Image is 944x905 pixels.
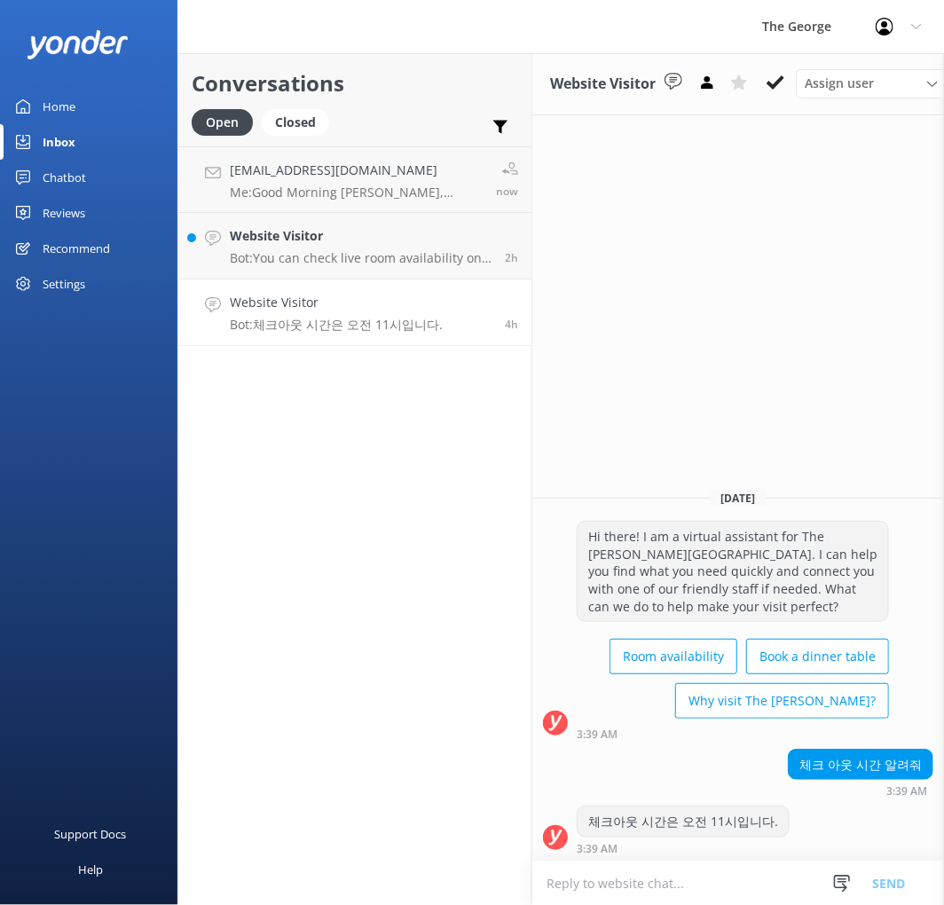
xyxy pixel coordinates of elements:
[578,522,888,621] div: Hi there! I am a virtual assistant for The [PERSON_NAME][GEOGRAPHIC_DATA]. I can help you find wh...
[78,852,103,887] div: Help
[192,112,262,131] a: Open
[577,844,618,854] strong: 3:39 AM
[230,161,483,180] h4: [EMAIL_ADDRESS][DOMAIN_NAME]
[178,279,531,346] a: Website VisitorBot:체크아웃 시간은 오전 11시입니다.4h
[505,317,518,332] span: Aug 24 2025 03:39am (UTC +12:00) Pacific/Auckland
[262,109,329,136] div: Closed
[505,250,518,265] span: Aug 24 2025 05:27am (UTC +12:00) Pacific/Auckland
[43,195,85,231] div: Reviews
[788,784,933,797] div: Aug 24 2025 03:39am (UTC +12:00) Pacific/Auckland
[27,30,129,59] img: yonder-white-logo.png
[230,317,443,333] p: Bot: 체크아웃 시간은 오전 11시입니다.
[578,807,789,837] div: 체크아웃 시간은 오전 11시입니다.
[577,729,618,740] strong: 3:39 AM
[43,124,75,160] div: Inbox
[55,816,127,852] div: Support Docs
[192,109,253,136] div: Open
[805,74,874,93] span: Assign user
[789,750,932,780] div: 체크 아웃 시간 알려줘
[192,67,518,100] h2: Conversations
[230,226,492,246] h4: Website Visitor
[178,213,531,279] a: Website VisitorBot:You can check live room availability on our website at [URL][DOMAIN_NAME]. If ...
[577,728,889,740] div: Aug 24 2025 03:39am (UTC +12:00) Pacific/Auckland
[711,491,767,506] span: [DATE]
[230,293,443,312] h4: Website Visitor
[610,639,737,674] button: Room availability
[675,683,889,719] button: Why visit The [PERSON_NAME]?
[746,639,889,674] button: Book a dinner table
[577,842,790,854] div: Aug 24 2025 03:39am (UTC +12:00) Pacific/Auckland
[550,73,656,96] h3: Website Visitor
[178,146,531,213] a: [EMAIL_ADDRESS][DOMAIN_NAME]Me:Good Morning [PERSON_NAME], Thank you for your recent enquiry. I c...
[230,185,483,201] p: Me: Good Morning [PERSON_NAME], Thank you for your recent enquiry. I can confirm that I have sent...
[43,231,110,266] div: Recommend
[43,266,85,302] div: Settings
[262,112,338,131] a: Closed
[886,786,927,797] strong: 3:39 AM
[230,250,492,266] p: Bot: You can check live room availability on our website at [URL][DOMAIN_NAME]. If no rooms are a...
[43,160,86,195] div: Chatbot
[43,89,75,124] div: Home
[496,184,518,199] span: Aug 24 2025 07:44am (UTC +12:00) Pacific/Auckland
